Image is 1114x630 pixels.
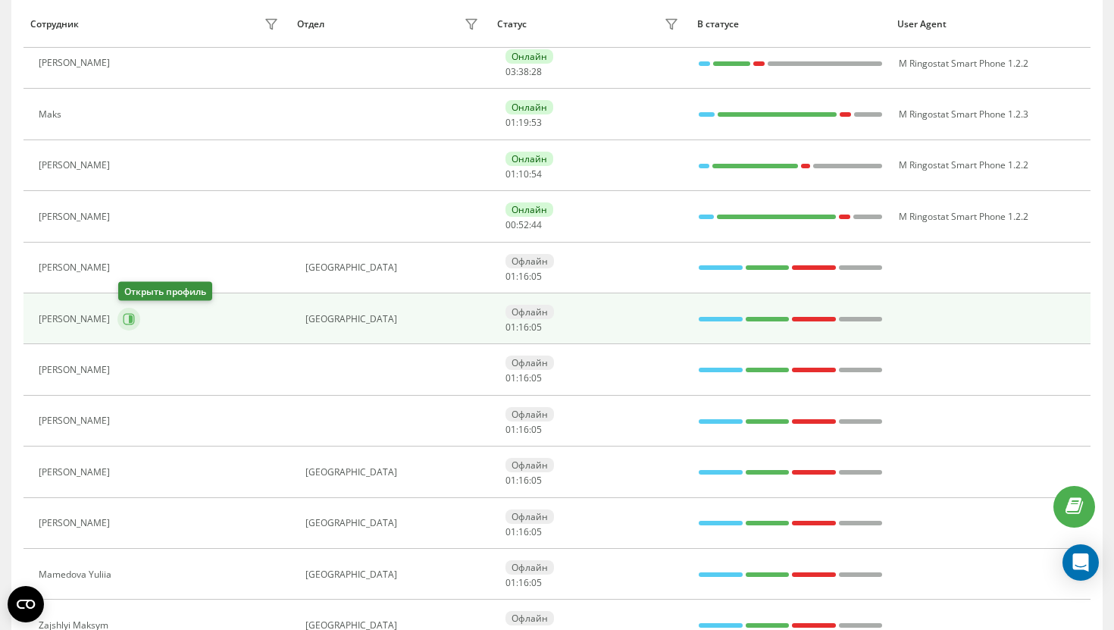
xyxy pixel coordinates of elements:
[531,168,542,180] span: 54
[305,518,482,528] div: [GEOGRAPHIC_DATA]
[505,425,542,435] div: : :
[505,560,554,575] div: Офлайн
[531,474,542,487] span: 05
[8,586,44,622] button: Open CMP widget
[518,321,529,334] span: 16
[39,58,114,68] div: [PERSON_NAME]
[505,423,516,436] span: 01
[505,576,516,589] span: 01
[505,169,542,180] div: : :
[518,168,529,180] span: 10
[505,67,542,77] div: : :
[518,371,529,384] span: 16
[505,118,542,128] div: : :
[505,168,516,180] span: 01
[505,254,554,268] div: Офлайн
[518,474,529,487] span: 16
[505,202,553,217] div: Онлайн
[505,65,516,78] span: 03
[505,100,553,114] div: Онлайн
[305,467,482,478] div: [GEOGRAPHIC_DATA]
[505,116,516,129] span: 01
[30,19,79,30] div: Сотрудник
[505,152,553,166] div: Онлайн
[531,525,542,538] span: 05
[39,569,115,580] div: Mamedova Yuliia
[39,365,114,375] div: [PERSON_NAME]
[505,578,542,588] div: : :
[505,271,542,282] div: : :
[497,19,527,30] div: Статус
[505,270,516,283] span: 01
[505,218,516,231] span: 00
[505,321,516,334] span: 01
[518,270,529,283] span: 16
[39,160,114,171] div: [PERSON_NAME]
[518,116,529,129] span: 19
[531,116,542,129] span: 53
[305,569,482,580] div: [GEOGRAPHIC_DATA]
[39,314,114,324] div: [PERSON_NAME]
[39,467,114,478] div: [PERSON_NAME]
[505,527,542,538] div: : :
[531,576,542,589] span: 05
[531,321,542,334] span: 05
[505,525,516,538] span: 01
[531,423,542,436] span: 05
[505,475,542,486] div: : :
[531,371,542,384] span: 05
[505,373,542,384] div: : :
[39,262,114,273] div: [PERSON_NAME]
[118,282,212,301] div: Открыть профиль
[505,509,554,524] div: Офлайн
[899,210,1028,223] span: M Ringostat Smart Phone 1.2.2
[505,611,554,625] div: Офлайн
[531,65,542,78] span: 28
[505,305,554,319] div: Офлайн
[505,474,516,487] span: 01
[899,108,1028,121] span: M Ringostat Smart Phone 1.2.3
[518,423,529,436] span: 16
[505,49,553,64] div: Онлайн
[697,19,883,30] div: В статусе
[518,525,529,538] span: 16
[505,407,554,422] div: Офлайн
[899,158,1028,171] span: M Ringostat Smart Phone 1.2.2
[39,212,114,222] div: [PERSON_NAME]
[297,19,324,30] div: Отдел
[505,356,554,370] div: Офлайн
[531,218,542,231] span: 44
[899,57,1028,70] span: M Ringostat Smart Phone 1.2.2
[305,314,482,324] div: [GEOGRAPHIC_DATA]
[39,109,65,120] div: Maks
[39,415,114,426] div: [PERSON_NAME]
[518,65,529,78] span: 38
[39,518,114,528] div: [PERSON_NAME]
[505,322,542,333] div: : :
[305,262,482,273] div: [GEOGRAPHIC_DATA]
[531,270,542,283] span: 05
[897,19,1083,30] div: User Agent
[518,218,529,231] span: 52
[505,458,554,472] div: Офлайн
[518,576,529,589] span: 16
[505,220,542,230] div: : :
[505,371,516,384] span: 01
[1062,544,1099,581] div: Open Intercom Messenger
